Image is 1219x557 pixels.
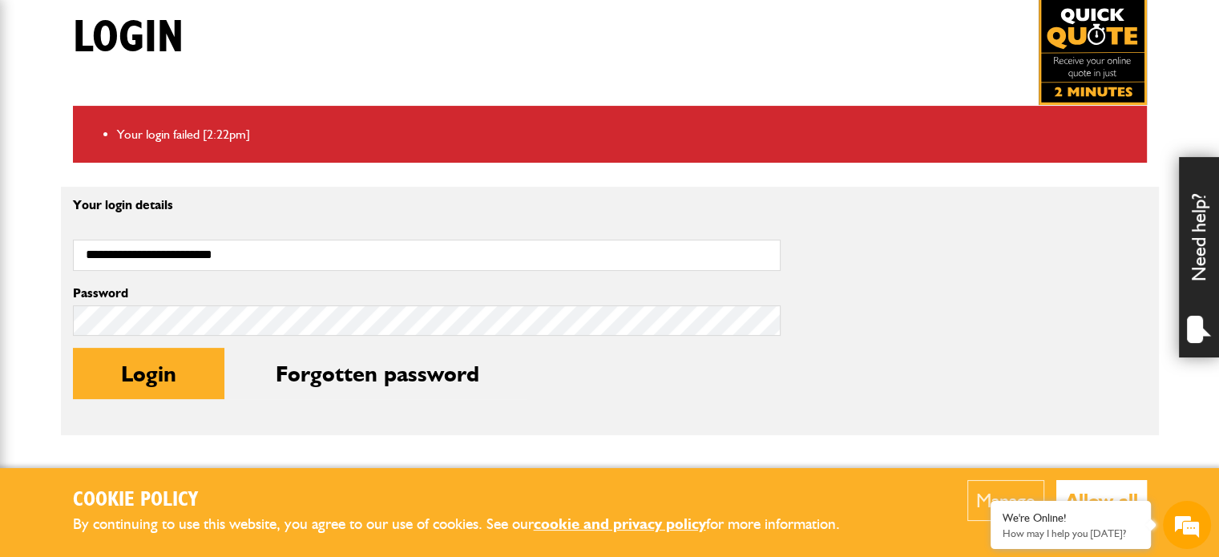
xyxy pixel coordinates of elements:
[73,488,866,513] h2: Cookie Policy
[1056,480,1147,521] button: Allow all
[1003,527,1139,539] p: How may I help you today?
[73,512,866,537] p: By continuing to use this website, you agree to our use of cookies. See our for more information.
[73,11,184,65] h1: Login
[534,515,706,533] a: cookie and privacy policy
[117,124,1135,145] li: Your login failed [2:22pm]
[967,480,1044,521] button: Manage
[73,287,781,300] label: Password
[73,199,781,212] p: Your login details
[1003,511,1139,525] div: We're Online!
[1179,157,1219,357] div: Need help?
[73,348,224,399] button: Login
[228,348,527,399] button: Forgotten password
